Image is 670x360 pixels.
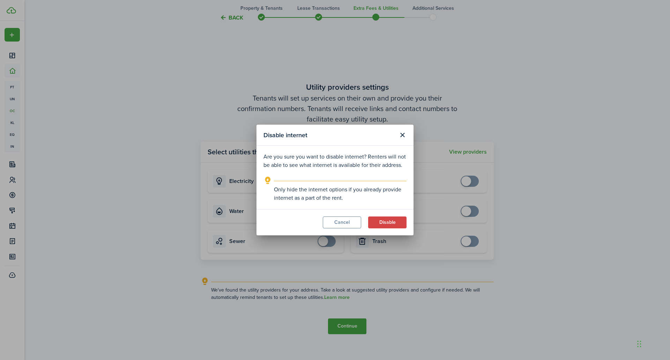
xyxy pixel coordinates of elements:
[263,176,272,185] i: outline
[263,128,395,142] modal-title: Disable internet
[368,216,407,228] button: Disable
[554,285,670,360] iframe: Chat Widget
[274,185,407,202] explanation-description: Only hide the internet options if you already provide internet as a part of the rent.
[637,333,641,354] div: Drag
[323,216,361,228] button: Cancel
[396,129,408,141] button: Close modal
[263,153,407,169] p: Are you sure you want to disable internet? Renters will not be able to see what internet is avail...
